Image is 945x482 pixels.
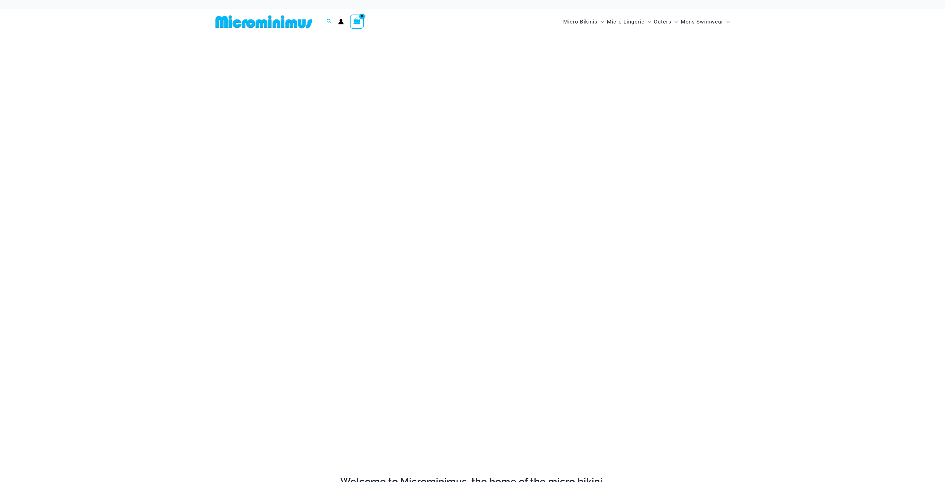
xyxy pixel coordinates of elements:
span: Menu Toggle [645,14,651,30]
span: Outers [654,14,671,30]
span: Menu Toggle [671,14,678,30]
img: MM SHOP LOGO FLAT [213,15,315,29]
a: Search icon link [326,18,332,26]
a: Account icon link [338,19,344,24]
a: View Shopping Cart, empty [350,15,364,29]
a: Micro LingerieMenu ToggleMenu Toggle [605,12,652,31]
a: Mens SwimwearMenu ToggleMenu Toggle [679,12,731,31]
nav: Site Navigation [561,11,732,32]
span: Menu Toggle [723,14,730,30]
span: Micro Lingerie [607,14,645,30]
a: OutersMenu ToggleMenu Toggle [652,12,679,31]
span: Mens Swimwear [681,14,723,30]
span: Micro Bikinis [563,14,598,30]
span: Menu Toggle [598,14,604,30]
a: Micro BikinisMenu ToggleMenu Toggle [562,12,605,31]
